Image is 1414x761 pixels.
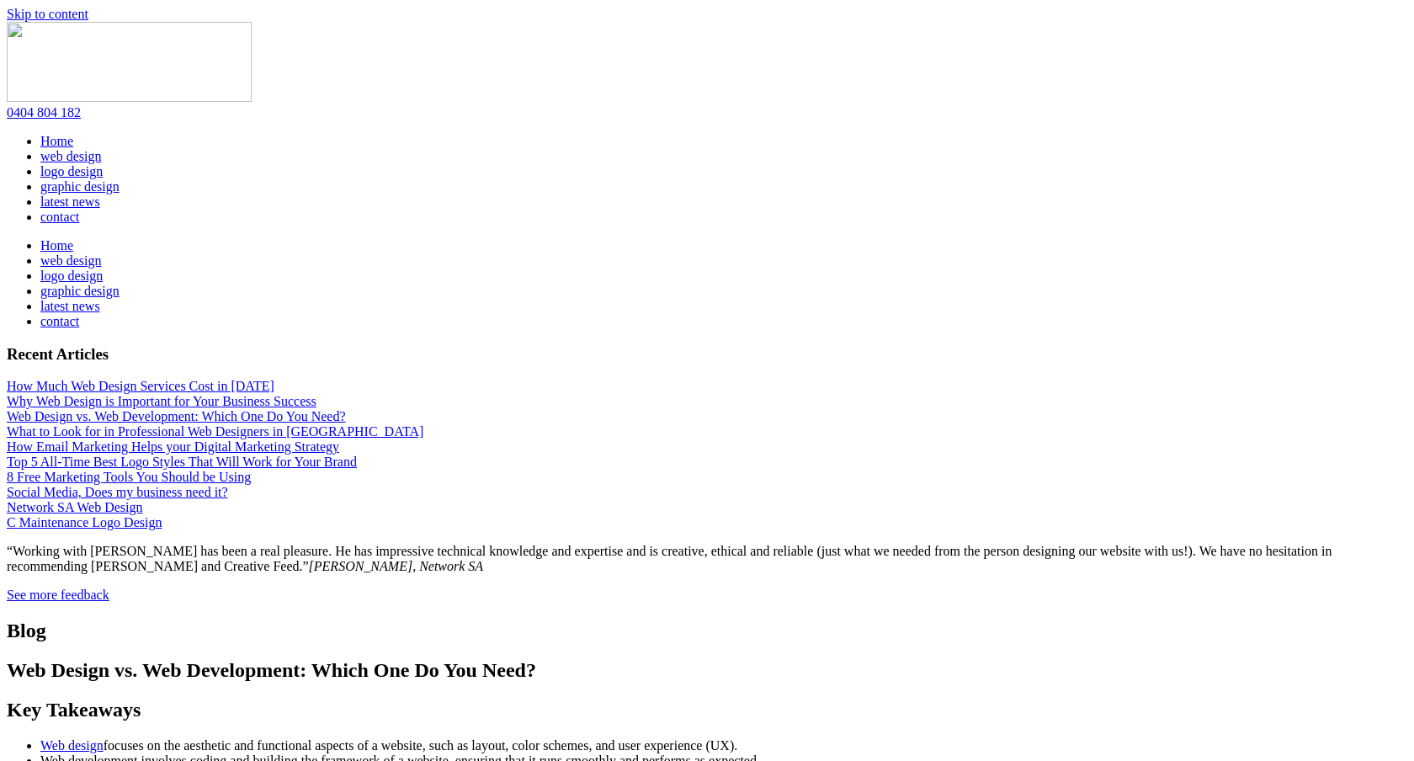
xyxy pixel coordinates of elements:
[7,470,251,484] a: 8 Free Marketing Tools You Should be Using
[7,500,143,514] a: Network SA Web Design
[40,134,73,148] a: Home
[309,559,484,573] em: [PERSON_NAME], Network SA
[7,345,1407,364] h3: Recent Articles
[7,544,1407,574] p: “Working with [PERSON_NAME] has been a real pleasure. He has impressive technical knowledge and e...
[40,299,100,313] a: latest news
[7,409,346,423] a: Web Design vs. Web Development: Which One Do You Need?
[40,738,1407,753] li: focuses on the aesthetic and functional aspects of a website, such as layout, color schemes, and ...
[40,269,103,283] a: logo design
[7,379,274,393] a: How Much Web Design Services Cost in [DATE]
[7,105,81,120] a: 0404 804 182
[7,7,88,21] a: Skip to content
[7,455,357,469] a: Top 5 All-Time Best Logo Styles That Will Work for Your Brand
[40,149,101,163] a: web design
[7,515,162,530] a: C Maintenance Logo Design
[7,134,1407,225] nav: Menu
[40,164,103,178] a: logo design
[40,738,104,753] a: Web design
[40,253,101,268] a: web design
[40,194,100,209] a: latest news
[40,238,73,253] a: Home
[40,179,120,194] a: graphic design
[7,699,1407,721] h2: Key Takeaways
[7,424,423,439] a: What to Look for in Professional Web Designers in [GEOGRAPHIC_DATA]
[7,620,1407,642] h1: Blog
[40,284,120,298] a: graphic design
[7,588,109,602] a: See more feedback
[7,659,1407,682] h1: Web Design vs. Web Development: Which One Do You Need?
[40,314,79,328] a: contact
[40,210,79,224] a: contact
[7,439,339,454] a: How Email Marketing Helps your Digital Marketing Strategy
[7,485,228,499] a: Social Media, Does my business need it?
[7,394,316,408] a: Why Web Design is Important for Your Business Success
